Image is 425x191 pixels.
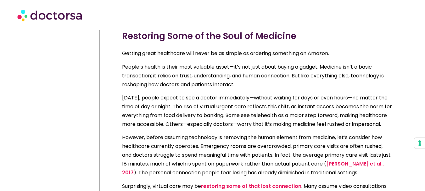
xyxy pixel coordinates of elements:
p: [DATE], people expect to see a doctor immediately—without waiting for days or even hours—no matte... [122,93,393,129]
button: Your consent preferences for tracking technologies [414,138,425,149]
p: Getting great healthcare will never be as simple as ordering something on Amazon. [122,49,393,58]
h3: Restoring Some of the Soul of Medicine [122,30,393,43]
p: However, before assuming technology is removing the human element from medicine, let’s consider h... [122,133,393,177]
a: restoring some of that lost connection [201,183,301,190]
p: People’s health is their most valuable asset—it’s not just about buying a gadget. Medicine isn’t ... [122,63,393,89]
